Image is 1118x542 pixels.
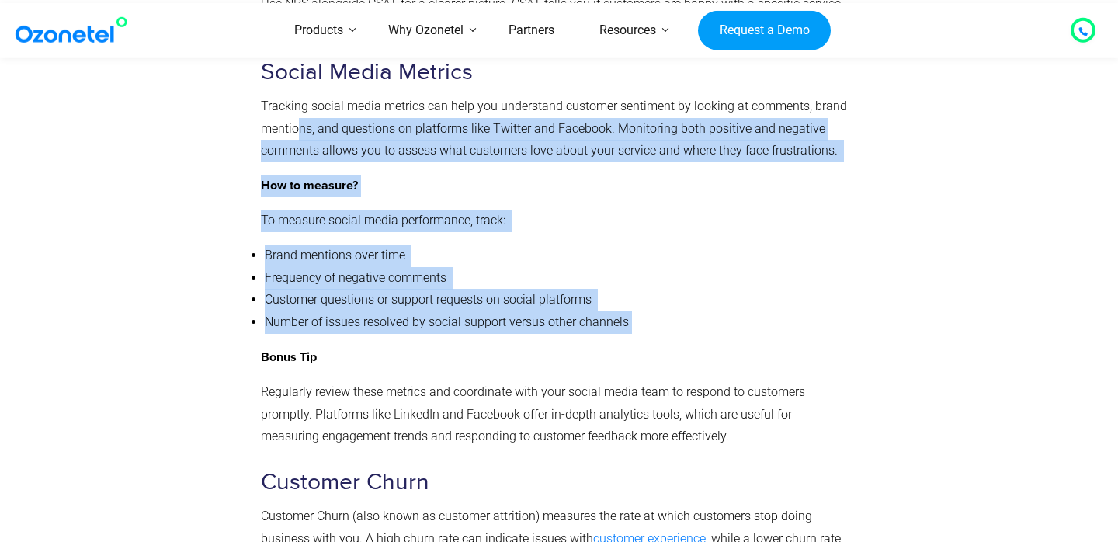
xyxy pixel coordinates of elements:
span: Social Media Metrics [261,58,473,86]
span: Regularly review these metrics and coordinate with your social media team to respond to customers... [261,384,805,444]
strong: How to measure? [261,179,358,192]
a: Resources [577,3,679,58]
span: Brand mentions over time [265,248,405,262]
span: Number of issues resolved by social support versus other channels [265,314,629,329]
h3: Customer Churn [261,467,850,498]
a: Request a Demo [698,10,831,50]
span: Tracking social media metrics can help you understand customer sentiment by looking at comments, ... [261,99,847,158]
a: Products [272,3,366,58]
span: Customer questions or support requests on social platforms [265,292,592,307]
span: To measure social media performance, track: [261,213,505,228]
span: Frequency of negative comments [265,270,446,285]
a: Why Ozonetel [366,3,486,58]
a: Partners [486,3,577,58]
strong: Bonus Tip [261,351,317,363]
